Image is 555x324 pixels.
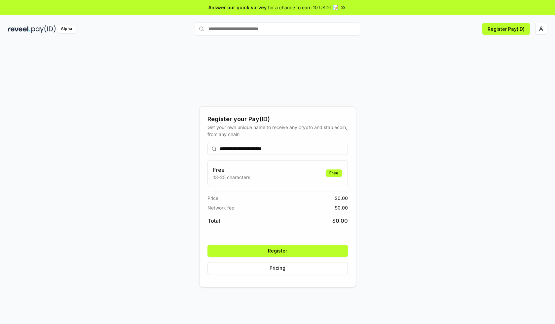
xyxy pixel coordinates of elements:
img: reveel_dark [8,25,30,33]
div: Alpha [57,25,76,33]
span: $ 0.00 [335,195,348,202]
p: 13-25 characters [213,174,250,181]
button: Register Pay(ID) [482,23,530,35]
span: Network fee [207,204,234,211]
div: Get your own unique name to receive any crypto and stablecoin, from any chain [207,124,348,138]
span: Total [207,217,220,225]
span: $ 0.00 [335,204,348,211]
span: $ 0.00 [332,217,348,225]
span: Answer our quick survey [208,4,267,11]
div: Free [326,169,342,177]
h3: Free [213,166,250,174]
button: Pricing [207,262,348,274]
span: Price [207,195,218,202]
img: pay_id [31,25,56,33]
span: for a chance to earn 10 USDT 📝 [268,4,339,11]
div: Register your Pay(ID) [207,115,348,124]
button: Register [207,245,348,257]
